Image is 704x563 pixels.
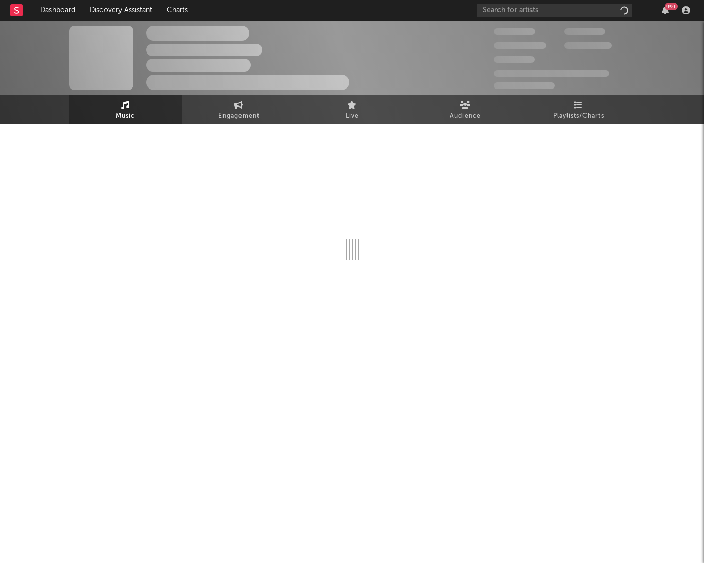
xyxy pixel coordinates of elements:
span: 50,000,000 Monthly Listeners [494,70,609,77]
a: Live [296,95,409,124]
a: Engagement [182,95,296,124]
button: 99+ [662,6,669,14]
span: Playlists/Charts [553,110,604,122]
span: Jump Score: 85.0 [494,82,555,89]
span: 100,000 [494,56,535,63]
div: 99 + [665,3,678,10]
a: Audience [409,95,522,124]
span: Audience [450,110,481,122]
span: 1,000,000 [564,42,612,49]
a: Music [69,95,182,124]
input: Search for artists [477,4,632,17]
span: 50,000,000 [494,42,546,49]
a: Playlists/Charts [522,95,636,124]
span: Engagement [218,110,260,122]
span: 300,000 [494,28,535,35]
span: 100,000 [564,28,605,35]
span: Music [116,110,135,122]
span: Live [346,110,359,122]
